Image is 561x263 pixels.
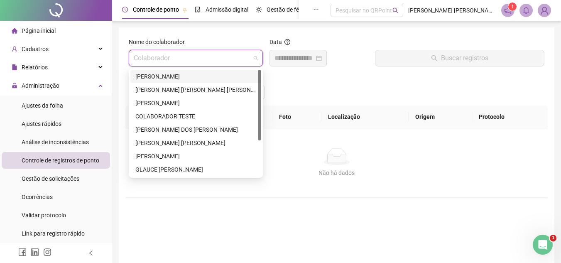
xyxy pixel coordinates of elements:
span: [PERSON_NAME] [PERSON_NAME] - [PERSON_NAME] Cobstruções Ltda [408,6,496,15]
th: Protocolo [472,106,548,128]
div: [PERSON_NAME] [PERSON_NAME] [135,138,256,147]
span: bell [522,7,530,14]
span: Controle de ponto [133,6,179,13]
span: question-circle [284,39,290,45]
div: COLABORADOR TESTE [135,112,256,121]
div: ANTONIO JOSÉ SILVA ARAUJO [130,83,261,96]
iframe: Intercom live chat [533,235,553,255]
span: left [88,250,94,256]
div: [PERSON_NAME] [PERSON_NAME] [PERSON_NAME] [135,85,256,94]
div: [PERSON_NAME] [135,152,256,161]
span: home [12,28,17,34]
img: 90596 [538,4,551,17]
th: Origem [409,106,472,128]
span: Relatórios [22,64,48,71]
span: Controle de registros de ponto [22,157,99,164]
div: Não há dados [135,168,538,177]
span: facebook [18,248,27,256]
th: Foto [272,106,321,128]
div: FRANCISCO WELITON MINERVINO DA COSTA [130,150,261,163]
span: Admissão digital [206,6,248,13]
span: Link para registro rápido [22,230,85,237]
div: FRANCISCO PEREIRA ALEXANDRINO DA SILVA [130,136,261,150]
span: Ocorrências [22,194,53,200]
span: Análise de inconsistências [22,139,89,145]
span: pushpin [182,7,187,12]
div: [PERSON_NAME] [135,72,256,81]
div: [PERSON_NAME] DOS [PERSON_NAME] [135,125,256,134]
sup: 1 [508,2,517,11]
span: file [12,64,17,70]
div: GLAUCE CAROLINE ROEDER PIRES [130,163,261,176]
span: Cadastros [22,46,49,52]
label: Nome do colaborador [129,37,190,47]
span: 1 [550,235,556,241]
div: ALEXANDRE DE SANTANA [130,70,261,83]
span: Gestão de férias [267,6,309,13]
div: [PERSON_NAME] [135,98,256,108]
span: lock [12,83,17,88]
span: sun [256,7,262,12]
span: Data [269,39,282,45]
div: CLEOMIRIO EMILIO DA CONCEIÇÃO [130,96,261,110]
button: Buscar registros [375,50,544,66]
span: 1 [511,4,514,10]
span: Página inicial [22,27,56,34]
span: user-add [12,46,17,52]
span: search [392,7,399,14]
th: Localização [321,106,409,128]
span: ellipsis [313,7,319,12]
span: Ajustes da folha [22,102,63,109]
span: Gestão de solicitações [22,175,79,182]
span: Administração [22,82,59,89]
div: GLAUCE [PERSON_NAME] [135,165,256,174]
span: instagram [43,248,51,256]
span: notification [504,7,512,14]
div: COLABORADOR TESTE [130,110,261,123]
span: linkedin [31,248,39,256]
span: clock-circle [122,7,128,12]
div: DOUGLAS DOS SANTOS NASCIMENTO [130,123,261,136]
span: file-done [195,7,201,12]
span: Ajustes rápidos [22,120,61,127]
span: Validar protocolo [22,212,66,219]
